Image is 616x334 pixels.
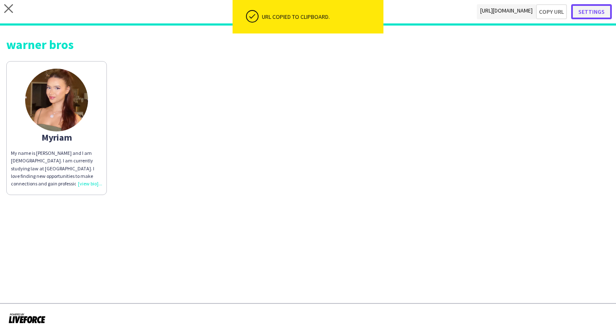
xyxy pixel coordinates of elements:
[536,4,567,19] button: Copy url
[8,312,46,324] img: Powered by Liveforce
[11,149,102,188] div: My name is [PERSON_NAME] and I am [DEMOGRAPHIC_DATA]. I am currently studying law at [GEOGRAPHIC_...
[25,69,88,131] img: thumb-68c4c5d4-2e07-4f5d-aaf7-50600b8813dc.jpg
[6,38,610,51] div: warner bros
[11,134,102,141] div: Myriam
[262,13,380,21] div: URL copied to clipboard.
[571,4,612,19] button: Settings
[477,4,536,19] span: [URL][DOMAIN_NAME]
